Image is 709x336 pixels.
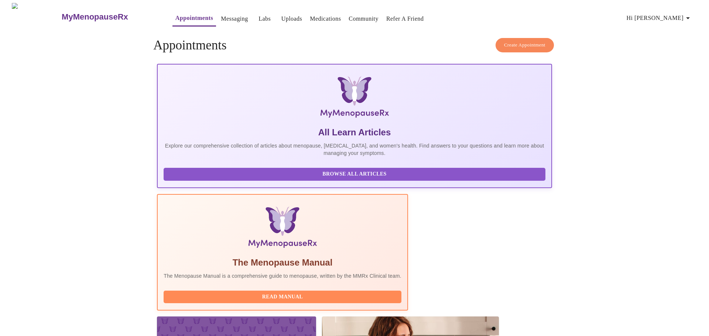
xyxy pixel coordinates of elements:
[171,170,538,179] span: Browse All Articles
[164,257,401,269] h5: The Menopause Manual
[258,14,271,24] a: Labs
[62,12,128,22] h3: MyMenopauseRx
[172,11,216,27] button: Appointments
[386,14,424,24] a: Refer a Friend
[383,11,427,26] button: Refer a Friend
[218,11,251,26] button: Messaging
[278,11,305,26] button: Uploads
[164,272,401,280] p: The Menopause Manual is a comprehensive guide to menopause, written by the MMRx Clinical team.
[164,127,545,138] h5: All Learn Articles
[164,291,401,304] button: Read Manual
[164,170,547,177] a: Browse All Articles
[61,4,158,30] a: MyMenopauseRx
[164,142,545,157] p: Explore our comprehensive collection of articles about menopause, [MEDICAL_DATA], and women's hea...
[310,14,341,24] a: Medications
[223,76,486,121] img: MyMenopauseRx Logo
[346,11,381,26] button: Community
[221,14,248,24] a: Messaging
[624,11,695,25] button: Hi [PERSON_NAME]
[307,11,344,26] button: Medications
[496,38,554,52] button: Create Appointment
[175,13,213,23] a: Appointments
[12,3,61,31] img: MyMenopauseRx Logo
[281,14,302,24] a: Uploads
[349,14,379,24] a: Community
[164,168,545,181] button: Browse All Articles
[171,292,394,302] span: Read Manual
[164,293,403,299] a: Read Manual
[504,41,545,49] span: Create Appointment
[201,207,363,251] img: Menopause Manual
[253,11,277,26] button: Labs
[627,13,692,23] span: Hi [PERSON_NAME]
[153,38,556,53] h4: Appointments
